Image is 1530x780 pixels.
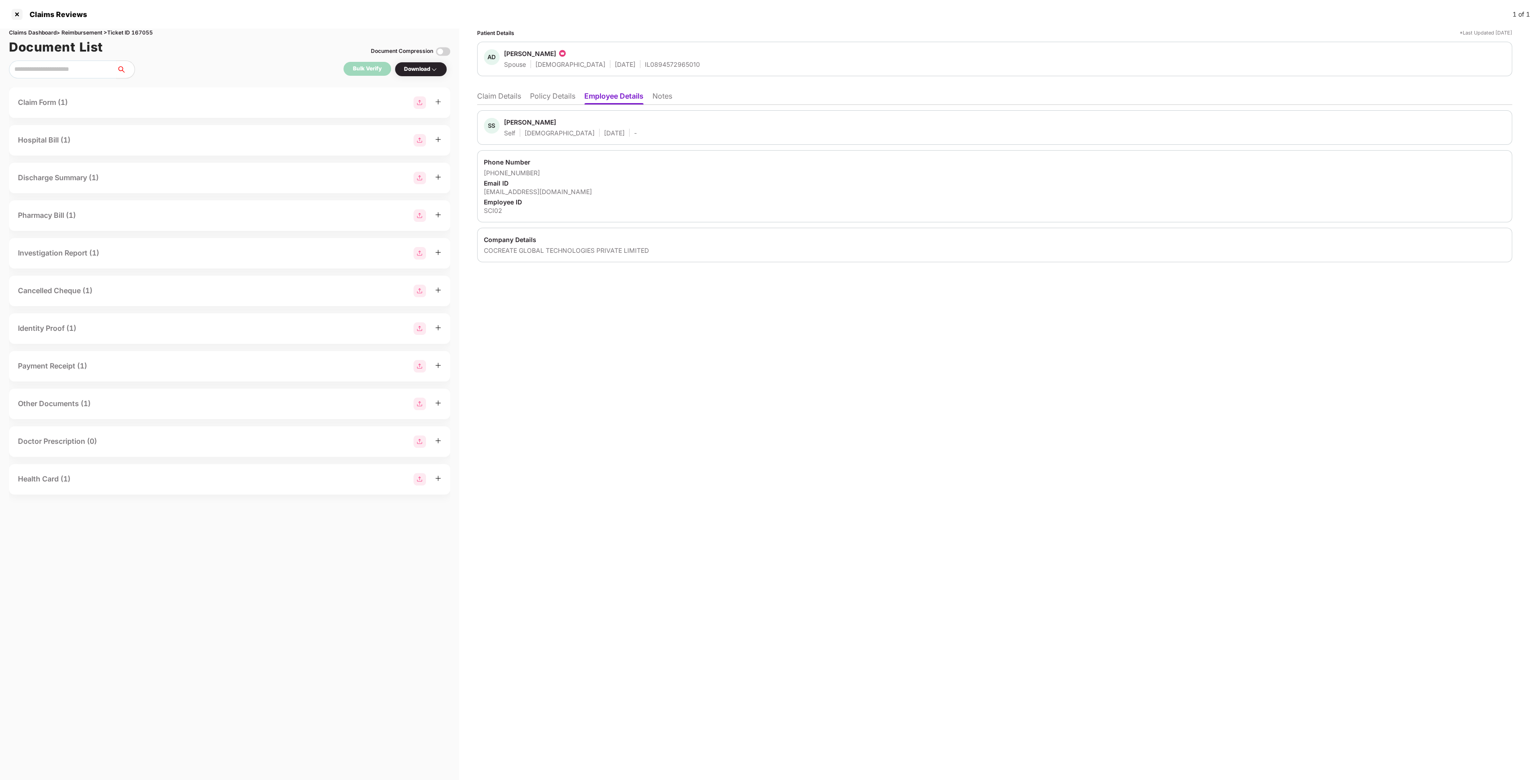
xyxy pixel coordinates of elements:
img: svg+xml;base64,PHN2ZyBpZD0iR3JvdXBfMjg4MTMiIGRhdGEtbmFtZT0iR3JvdXAgMjg4MTMiIHhtbG5zPSJodHRwOi8vd3... [413,96,426,109]
div: Identity Proof (1) [18,323,76,334]
div: [PERSON_NAME] [504,118,556,126]
img: icon [558,49,567,58]
div: Employee ID [484,198,1505,206]
div: SS [484,118,500,134]
div: Claim Form (1) [18,97,68,108]
div: Cancelled Cheque (1) [18,285,92,296]
div: [DEMOGRAPHIC_DATA] [525,129,595,137]
div: [PERSON_NAME] [504,49,556,58]
span: plus [435,475,441,481]
div: 1 of 1 [1513,9,1530,19]
img: svg+xml;base64,PHN2ZyBpZD0iR3JvdXBfMjg4MTMiIGRhdGEtbmFtZT0iR3JvdXAgMjg4MTMiIHhtbG5zPSJodHRwOi8vd3... [413,172,426,184]
span: plus [435,325,441,331]
div: Hospital Bill (1) [18,134,70,146]
img: svg+xml;base64,PHN2ZyBpZD0iR3JvdXBfMjg4MTMiIGRhdGEtbmFtZT0iR3JvdXAgMjg4MTMiIHhtbG5zPSJodHRwOi8vd3... [413,134,426,147]
span: plus [435,174,441,180]
div: [DATE] [615,60,635,69]
img: svg+xml;base64,PHN2ZyBpZD0iR3JvdXBfMjg4MTMiIGRhdGEtbmFtZT0iR3JvdXAgMjg4MTMiIHhtbG5zPSJodHRwOi8vd3... [413,209,426,222]
div: Health Card (1) [18,473,70,485]
div: Investigation Report (1) [18,247,99,259]
div: Payment Receipt (1) [18,360,87,372]
div: Discharge Summary (1) [18,172,99,183]
button: search [116,61,135,78]
div: Bulk Verify [353,65,382,73]
div: Spouse [504,60,526,69]
div: Email ID [484,179,1505,187]
div: IL0894572965010 [645,60,700,69]
li: Notes [652,91,672,104]
div: *Last Updated [DATE] [1460,29,1512,37]
div: Download [404,65,438,74]
img: svg+xml;base64,PHN2ZyBpZD0iR3JvdXBfMjg4MTMiIGRhdGEtbmFtZT0iR3JvdXAgMjg4MTMiIHhtbG5zPSJodHRwOi8vd3... [413,360,426,373]
span: search [116,66,135,73]
div: [DATE] [604,129,625,137]
span: plus [435,249,441,256]
div: Doctor Prescription (0) [18,436,97,447]
img: svg+xml;base64,PHN2ZyBpZD0iRHJvcGRvd24tMzJ4MzIiIHhtbG5zPSJodHRwOi8vd3d3LnczLm9yZy8yMDAwL3N2ZyIgd2... [430,66,438,73]
div: - [634,129,637,137]
li: Claim Details [477,91,521,104]
div: Other Documents (1) [18,398,91,409]
span: plus [435,136,441,143]
div: Self [504,129,515,137]
div: SCI02 [484,206,1505,215]
span: plus [435,400,441,406]
img: svg+xml;base64,PHN2ZyBpZD0iR3JvdXBfMjg4MTMiIGRhdGEtbmFtZT0iR3JvdXAgMjg4MTMiIHhtbG5zPSJodHRwOi8vd3... [413,473,426,485]
span: plus [435,438,441,444]
span: plus [435,212,441,218]
div: [EMAIL_ADDRESS][DOMAIN_NAME] [484,187,1505,196]
div: Claims Reviews [24,10,87,19]
img: svg+xml;base64,PHN2ZyBpZD0iR3JvdXBfMjg4MTMiIGRhdGEtbmFtZT0iR3JvdXAgMjg4MTMiIHhtbG5zPSJodHRwOi8vd3... [413,435,426,448]
img: svg+xml;base64,PHN2ZyBpZD0iVG9nZ2xlLTMyeDMyIiB4bWxucz0iaHR0cDovL3d3dy53My5vcmcvMjAwMC9zdmciIHdpZH... [436,44,450,59]
img: svg+xml;base64,PHN2ZyBpZD0iR3JvdXBfMjg4MTMiIGRhdGEtbmFtZT0iR3JvdXAgMjg4MTMiIHhtbG5zPSJodHRwOi8vd3... [413,285,426,297]
img: svg+xml;base64,PHN2ZyBpZD0iR3JvdXBfMjg4MTMiIGRhdGEtbmFtZT0iR3JvdXAgMjg4MTMiIHhtbG5zPSJodHRwOi8vd3... [413,398,426,410]
div: Patient Details [477,29,514,37]
div: [PHONE_NUMBER] [484,169,1505,177]
span: plus [435,99,441,105]
img: svg+xml;base64,PHN2ZyBpZD0iR3JvdXBfMjg4MTMiIGRhdGEtbmFtZT0iR3JvdXAgMjg4MTMiIHhtbG5zPSJodHRwOi8vd3... [413,322,426,335]
li: Employee Details [584,91,643,104]
div: Document Compression [371,47,433,56]
div: Claims Dashboard > Reimbursement > Ticket ID 167055 [9,29,450,37]
div: [DEMOGRAPHIC_DATA] [535,60,605,69]
span: plus [435,362,441,368]
div: Pharmacy Bill (1) [18,210,76,221]
span: plus [435,287,441,293]
li: Policy Details [530,91,575,104]
img: svg+xml;base64,PHN2ZyBpZD0iR3JvdXBfMjg4MTMiIGRhdGEtbmFtZT0iR3JvdXAgMjg4MTMiIHhtbG5zPSJodHRwOi8vd3... [413,247,426,260]
div: Phone Number [484,158,1505,166]
div: AD [484,49,500,65]
div: Company Details [484,235,1505,244]
h1: Document List [9,37,103,57]
div: COCREATE GLOBAL TECHNOLOGIES PRIVATE LIMITED [484,246,1505,255]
